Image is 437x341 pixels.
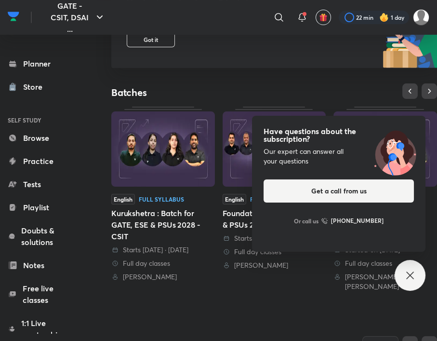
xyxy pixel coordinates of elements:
a: [PHONE_NUMBER] [321,216,384,226]
img: Thumbnail [223,111,326,187]
span: Got it [144,36,158,43]
div: Sweta Kumari and Sanskriti Mishra [333,272,437,291]
img: Thumbnail [333,111,437,187]
h4: Batches [111,86,274,99]
div: Sweta Kumari [111,272,215,282]
button: Got it [127,32,175,47]
img: Thumbnail [111,111,215,187]
div: Full day classes [111,259,215,268]
a: ThumbnailEnglishFull SyllabusFoundation : Batch for GATE & PSUs 2028 - CSIT Starts [DATE] · [DATE... [223,107,326,270]
div: Full Syllabus [250,196,295,202]
div: Store [23,81,48,93]
div: Full day classes [223,247,326,257]
div: Our expert can answer all your questions [264,147,414,166]
h4: Have questions about the subscription? [264,127,414,143]
div: Starts today · 30 Sep 2025 [111,245,215,255]
a: ThumbnailEnglishFull SyllabusKurukshetra : Batch for GATE, ESE & PSUs 2028 - CSIT Starts [DATE] ·... [111,107,215,282]
div: Full Syllabus [139,196,184,202]
h6: [PHONE_NUMBER] [331,216,384,226]
div: Full day classes [333,259,437,268]
div: Kurukshetra : Batch for GATE, ESE & PSUs 2028 - CSIT [111,207,215,242]
div: Bharat Acharya [223,260,326,270]
img: ttu_illustration_new.svg [365,127,425,176]
img: Varsha Sharma [413,9,429,26]
span: English [223,194,246,205]
img: streak [379,13,389,22]
img: Company Logo [8,9,19,24]
button: Get a call from us [264,179,414,203]
span: English [111,194,135,205]
a: ThumbnailEnglishFull SyllabusBrahmastra : Batch for GATE, ESE & PSUs 2026 - CSIT Started on [DATE... [333,107,437,291]
button: avatar [316,10,331,25]
p: Or call us [294,217,318,225]
img: avatar [319,13,328,22]
a: Company Logo [8,9,19,26]
div: Foundation : Batch for GATE & PSUs 2028 - CSIT [223,207,326,231]
div: Starts today · 30 Sep 2025 [223,233,326,243]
